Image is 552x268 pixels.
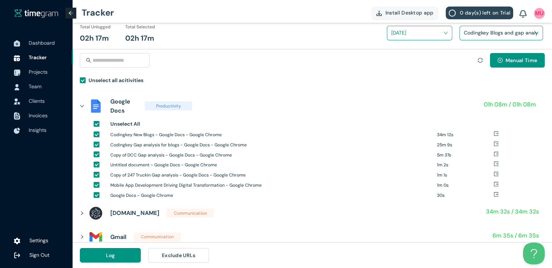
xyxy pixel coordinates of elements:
[490,53,545,68] button: plus-circleManual Time
[80,33,109,44] h1: 02h 17m
[498,58,503,64] span: plus-circle
[134,232,181,241] span: Communication
[494,131,499,136] span: export
[29,69,48,75] span: Projects
[89,76,143,84] h1: Unselect all acitivities
[14,237,20,244] img: settings.78e04af822cf15d41b38c81147b09f22.svg
[80,104,84,108] span: right
[125,33,154,44] h1: 02h 17m
[86,58,91,63] span: search
[148,248,209,263] button: Exclude URLs
[494,171,499,176] span: export
[29,112,48,119] span: Invoices
[484,100,536,109] h1: 01h 08m / 01h 08m
[523,243,545,264] iframe: Toggle Customer Support
[14,55,20,61] img: TimeTrackerIcon
[110,120,140,128] h1: Unselect All
[29,127,46,133] span: Insights
[80,248,141,263] button: Log
[167,208,214,218] span: Communication
[89,230,103,244] img: assets%2Ficons%2Ficons8-gmail-240.png
[110,192,432,199] h1: Google Docs - Google Chrome
[371,7,439,19] button: Install Desktop app
[80,235,84,239] span: right
[110,208,159,218] h1: [DOMAIN_NAME]
[89,99,103,113] img: assets%2Ficons%2Fdocs_official.png
[494,141,499,146] span: export
[478,58,483,63] span: sync
[110,97,138,115] h1: Google Docs
[494,182,499,187] span: export
[14,69,20,76] img: ProjectIcon
[29,54,47,61] span: Tracker
[486,207,539,216] h1: 34m 32s / 34m 32s
[89,206,103,220] img: assets%2Ficons%2Felectron-logo.png
[14,84,20,90] img: UserIcon
[437,182,494,189] h1: 1m 0s
[376,11,382,16] img: DownloadApp
[80,211,84,215] span: right
[29,40,55,46] span: Dashboard
[29,98,45,104] span: Clients
[68,11,73,16] span: arrow-left
[162,251,196,259] span: Exclude URLs
[459,9,510,17] span: 0 day(s) left on Trial
[110,142,432,149] h1: Codingkey Gap analysis for blogs - Google Docs - Google Chrome
[80,24,111,31] h1: Total Unlogged
[437,131,494,138] h1: 34m 12s
[29,237,48,244] span: Settings
[14,127,20,134] img: InsightsIcon
[437,142,494,149] h1: 25m 9s
[15,9,58,17] img: timegram
[494,192,499,197] span: export
[437,192,494,199] h1: 30s
[82,2,114,24] h1: Tracker
[110,172,432,179] h1: Copy of 247 Truckin Gap analysis - Google Docs - Google Chrome
[29,252,49,258] span: Sign Out
[494,161,499,166] span: export
[437,152,494,159] h1: 5m 37s
[534,8,545,19] img: UserIcon
[519,10,527,18] img: BellIcon
[14,98,20,105] img: InvoiceIcon
[494,151,499,157] span: export
[446,7,513,19] button: 0 day(s) left on Trial
[110,131,432,138] h1: Codingkey New Blogs - Google Docs - Google Chrome
[14,112,20,120] img: InvoiceIcon
[14,40,20,47] img: DashboardIcon
[437,162,494,168] h1: 1m 2s
[492,231,539,240] h1: 6m 35s / 6m 35s
[110,232,126,241] h1: Gmail
[464,27,549,38] h1: Codingkey Blogs and gap analysis
[29,83,41,90] span: Team
[145,101,192,110] span: Productivity
[110,182,432,189] h1: Mobile App Development Driving Digital Transformation - Google Chrome
[385,9,434,17] span: Install Desktop app
[14,252,20,259] img: logOut.ca60ddd252d7bab9102ea2608abe0238.svg
[110,152,432,159] h1: Copy of DCC Gap analysis - Google Docs - Google Chrome
[506,56,537,64] span: Manual Time
[15,9,58,18] a: timegram
[106,251,115,259] span: Log
[437,172,494,179] h1: 1m 1s
[125,24,155,31] h1: Total Selected
[110,162,432,168] h1: Untitled document - Google Docs - Google Chrome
